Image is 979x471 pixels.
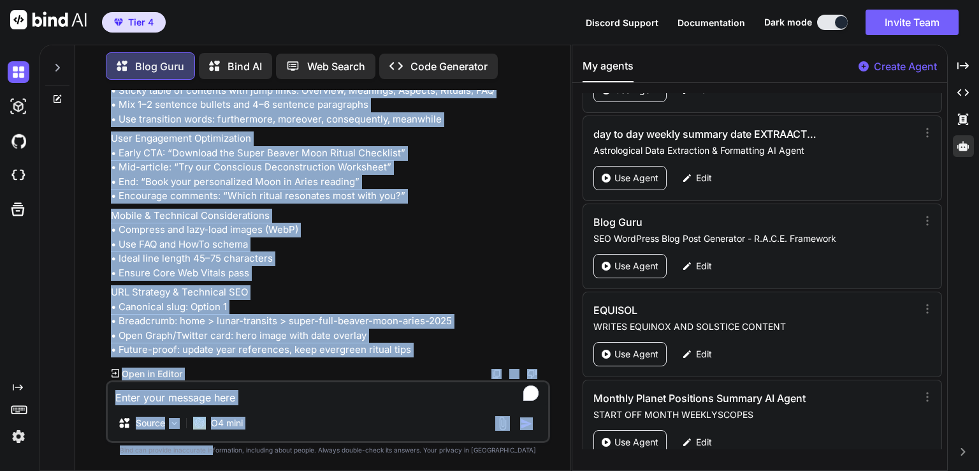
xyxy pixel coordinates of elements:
p: User Engagement Optimization • Early CTA: “Download the Super Beaver Moon Ritual Checklist” • Mid... [111,131,548,204]
img: Pick Models [169,418,180,429]
img: O4 mini [193,417,206,430]
img: icon [520,417,533,430]
p: URL Strategy & Technical SEO • Canonical slug: Option 1 • Breadcrumb: home > lunar-transits > sup... [111,285,548,357]
span: Documentation [678,17,745,28]
p: Source [136,417,165,430]
p: Blog Guru [135,59,184,74]
img: githubDark [8,130,29,152]
p: Use Agent [614,348,658,361]
img: copy [491,369,502,379]
h3: Blog Guru [593,214,820,230]
button: premiumTier 4 [102,12,166,33]
p: Code Generator [410,59,488,74]
img: cloudideIcon [8,165,29,186]
button: Documentation [678,16,745,29]
p: Use Agent [614,436,658,449]
span: Dark mode [764,16,812,29]
p: Edit [696,436,712,449]
p: Astrological Data Extraction & Formatting AI Agent [593,144,917,157]
img: attachment [495,416,510,431]
p: Edit [696,172,712,184]
img: darkAi-studio [8,96,29,117]
p: Bind can provide inaccurate information, including about people. Always double-check its answers.... [106,445,550,455]
img: darkChat [8,61,29,83]
p: WRITES EQUINOX AND SOLSTICE CONTENT [593,320,917,333]
h3: EQUISOL [593,303,820,318]
p: Use Agent [614,260,658,273]
p: O4 mini [211,417,243,430]
span: Discord Support [586,17,658,28]
button: Discord Support [586,16,658,29]
p: Create Agent [874,59,937,74]
img: Bind AI [10,10,87,29]
img: like [509,369,519,379]
h3: day to day weekly summary date EXTRAACTOR [593,126,820,142]
p: Content Structure & Readability • Sticky table of contents with jump links: Overview, Meanings, A... [111,69,548,126]
img: premium [114,19,123,26]
p: SEO WordPress Blog Post Generator - R.A.C.E. Framework [593,232,917,245]
span: Tier 4 [128,16,154,29]
p: Edit [696,348,712,361]
p: START OFF MONTH WEEKLYSCOPES [593,408,917,421]
button: My agents [583,58,634,82]
img: dislike [527,369,537,379]
p: Edit [696,260,712,273]
p: Web Search [307,59,365,74]
h3: Monthly Planet Positions Summary AI Agent [593,391,820,406]
p: Bind AI [228,59,262,74]
p: Open in Editor [122,368,182,380]
button: Invite Team [866,10,959,35]
p: Mobile & Technical Considerations • Compress and lazy-load images (WebP) • Use FAQ and HowTo sche... [111,209,548,281]
p: Use Agent [614,172,658,184]
img: settings [8,426,29,447]
textarea: To enrich screen reader interactions, please activate Accessibility in Grammarly extension settings [108,382,548,405]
